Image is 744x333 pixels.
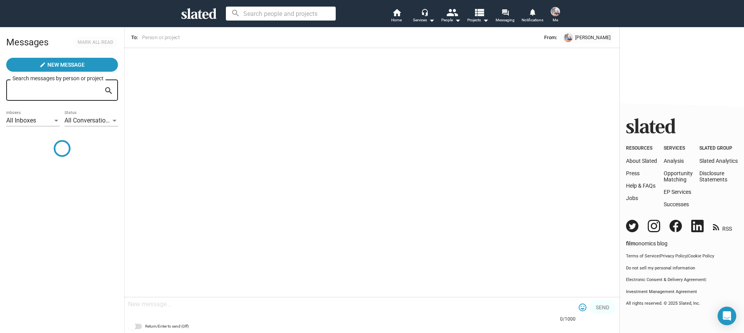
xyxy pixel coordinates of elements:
[413,16,435,25] div: Services
[522,16,543,25] span: Notifications
[40,62,46,68] mat-icon: create
[473,7,484,18] mat-icon: view_list
[699,145,738,152] div: Slated Group
[551,7,560,16] img: Nathan Thomas
[664,201,689,207] a: Successes
[626,195,638,201] a: Jobs
[492,8,519,25] a: Messaging
[626,240,635,247] span: film
[544,33,557,42] span: From:
[6,58,118,72] button: New Message
[141,34,362,41] input: Person or project
[590,300,616,314] button: Send
[546,5,565,26] button: Nathan ThomasMe
[626,266,738,271] button: Do not sell my personal information
[664,170,693,183] a: OpportunityMatching
[688,254,714,259] a: Cookie Policy
[626,183,656,189] a: Help & FAQs
[465,8,492,25] button: Projects
[145,322,189,331] span: Return/Enter to send (Off)
[564,33,572,42] img: undefined
[578,303,587,312] mat-icon: tag_faces
[78,38,113,47] span: Mark all read
[383,8,410,25] a: Home
[705,277,706,282] span: |
[626,301,738,307] p: All rights reserved. © 2025 Slated, Inc.
[659,254,660,259] span: |
[626,234,668,247] a: filmonomics blog
[553,16,558,25] span: Me
[453,16,462,25] mat-icon: arrow_drop_down
[496,16,515,25] span: Messaging
[626,158,657,164] a: About Slated
[529,8,536,16] mat-icon: notifications
[664,145,693,152] div: Services
[699,158,738,164] a: Slated Analytics
[626,254,659,259] a: Terms of Service
[626,145,657,152] div: Resources
[664,158,684,164] a: Analysis
[6,33,49,52] h2: Messages
[626,170,640,176] a: Press
[575,33,610,42] span: [PERSON_NAME]
[560,316,576,323] mat-hint: 0/1000
[660,254,687,259] a: Privacy Policy
[713,221,732,233] a: RSS
[392,8,401,17] mat-icon: home
[391,16,402,25] span: Home
[64,117,112,124] span: All Conversations
[104,85,113,97] mat-icon: search
[441,16,461,25] div: People
[446,7,457,18] mat-icon: people
[427,16,436,25] mat-icon: arrow_drop_down
[47,58,85,72] span: New Message
[410,8,437,25] button: Services
[73,37,118,48] button: Mark all read
[718,307,736,325] div: Open Intercom Messenger
[519,8,546,25] a: Notifications
[226,7,336,21] input: Search people and projects
[6,117,36,124] span: All Inboxes
[687,254,688,259] span: |
[664,189,691,195] a: EP Services
[437,8,465,25] button: People
[596,300,609,314] span: Send
[501,9,509,16] mat-icon: forum
[421,9,428,16] mat-icon: headset_mic
[481,16,490,25] mat-icon: arrow_drop_down
[699,170,727,183] a: DisclosureStatements
[131,35,138,40] span: To:
[626,289,738,295] a: Investment Management Agreement
[467,16,489,25] span: Projects
[626,277,705,282] a: Electronic Consent & Delivery Agreement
